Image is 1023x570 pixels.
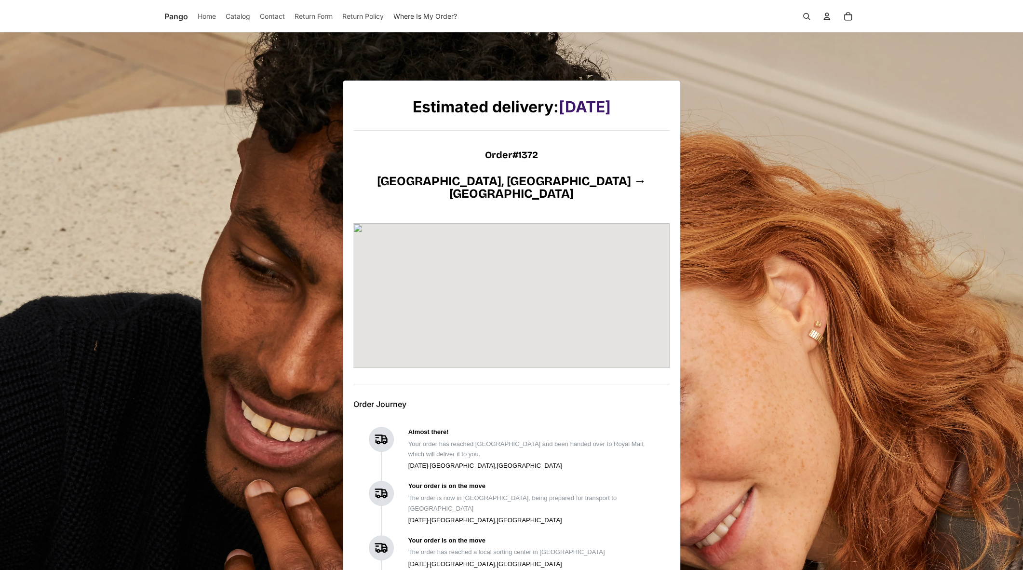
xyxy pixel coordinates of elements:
[226,6,250,27] a: Catalog
[164,6,188,27] a: Pango
[837,6,859,27] button: Open cart Total items in cart: 0
[295,11,333,22] span: Return Form
[342,11,384,22] span: Return Policy
[816,6,837,27] summary: Open account menu
[408,461,655,471] p: · [GEOGRAPHIC_DATA] , [GEOGRAPHIC_DATA]
[393,6,457,27] a: Where Is My Order?
[408,515,655,525] p: · [GEOGRAPHIC_DATA] , [GEOGRAPHIC_DATA]
[408,516,428,524] time: Monday, August 11, 2025 at 12:00:00 PM
[260,11,285,22] span: Contact
[353,175,670,200] h1: [GEOGRAPHIC_DATA], [GEOGRAPHIC_DATA] → [GEOGRAPHIC_DATA]
[198,11,216,22] span: Home
[408,439,655,460] p: Your order has reached [GEOGRAPHIC_DATA] and been handed over to Royal Mail, which will deliver i...
[413,98,611,115] h3: Estimated delivery:
[408,462,428,469] time: Monday, August 11, 2025 at 12:00:00 PM
[408,427,655,437] p: Almost there!
[408,493,655,514] p: The order is now in [GEOGRAPHIC_DATA], being prepared for transport to [GEOGRAPHIC_DATA]
[353,150,670,160] h1: Order #1372
[408,559,655,569] p: · [GEOGRAPHIC_DATA] , [GEOGRAPHIC_DATA]
[295,6,333,27] a: Return Form
[260,6,285,27] a: Contact
[408,535,655,545] p: Your order is on the move
[226,11,250,22] span: Catalog
[796,6,817,27] button: Open search
[408,547,655,557] p: The order has reached a local sorting center in [GEOGRAPHIC_DATA]
[342,6,384,27] a: Return Policy
[408,481,655,491] p: Your order is on the move
[559,97,611,116] strong: [DATE]
[164,11,188,23] span: Pango
[408,560,428,568] time: Monday, August 11, 2025 at 12:00:00 PM
[198,6,216,27] a: Home
[353,400,670,409] h6: Order Journey
[393,11,457,22] span: Where Is My Order?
